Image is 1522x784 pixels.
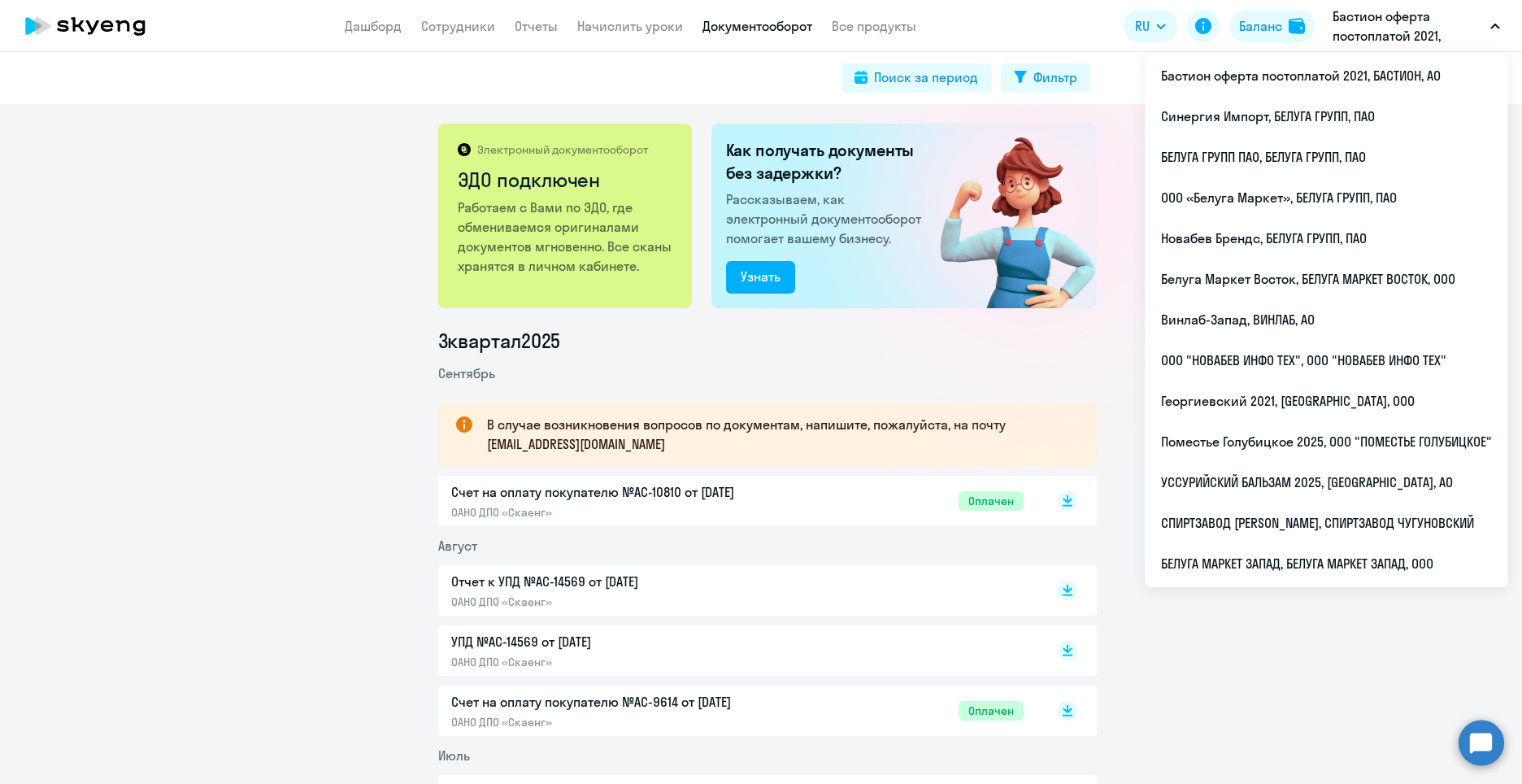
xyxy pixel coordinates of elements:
[1289,18,1305,34] img: balance
[451,482,793,502] p: Счет на оплату покупателю №AC-10810 от [DATE]
[1324,7,1508,46] button: Бастион оферта постоплатой 2021, БАСТИОН, АО
[451,632,1024,669] a: УПД №AC-14569 от [DATE]ОАНО ДПО «Скаенг»
[1001,63,1090,93] button: Фильтр
[914,124,1097,308] img: connected
[458,167,675,193] h2: ЭДО подключен
[421,18,495,34] a: Сотрудники
[832,18,916,34] a: Все продукты
[959,701,1024,721] span: Оплачен
[1033,68,1077,87] div: Фильтр
[487,415,1068,454] p: В случае возникновения вопросов по документам, напишите, пожалуйста, на почту [EMAIL_ADDRESS][DOM...
[841,63,991,93] button: Поиск за период
[451,632,793,651] p: УПД №AC-14569 от [DATE]
[438,328,1097,354] li: 3 квартал 2025
[438,365,495,381] span: Сентябрь
[438,538,477,554] span: Август
[702,18,812,34] a: Документооборот
[1135,16,1150,36] span: RU
[726,261,795,294] button: Узнать
[451,715,793,730] p: ОАНО ДПО «Скаенг»
[1229,10,1315,42] button: Балансbalance
[451,655,793,669] p: ОАНО ДПО «Скаенг»
[1239,16,1282,36] div: Баланс
[874,68,978,87] div: Поиск за период
[458,198,675,276] p: Работаем с Вами по ЭДО, где обмениваемся оригиналами документов мгновенно. Все сканы хранятся в л...
[1124,10,1177,42] button: RU
[438,747,470,764] span: Июль
[726,189,928,248] p: Рассказываем, как электронный документооборот помогает вашему бизнесу.
[577,18,683,34] a: Начислить уроки
[451,505,793,520] p: ОАНО ДПО «Скаенг»
[477,142,648,157] p: Электронный документооборот
[1333,7,1484,46] p: Бастион оферта постоплатой 2021, БАСТИОН, АО
[515,18,558,34] a: Отчеты
[726,139,928,185] h2: Как получать документы без задержки?
[959,491,1024,511] span: Оплачен
[451,692,1024,730] a: Счет на оплату покупателю №AC-9614 от [DATE]ОАНО ДПО «Скаенг»Оплачен
[1145,52,1508,587] ul: RU
[345,18,402,34] a: Дашборд
[451,595,793,609] p: ОАНО ДПО «Скаенг»
[451,572,793,591] p: Отчет к УПД №AC-14569 от [DATE]
[741,267,781,286] div: Узнать
[451,692,793,712] p: Счет на оплату покупателю №AC-9614 от [DATE]
[451,572,1024,609] a: Отчет к УПД №AC-14569 от [DATE]ОАНО ДПО «Скаенг»
[451,482,1024,520] a: Счет на оплату покупателю №AC-10810 от [DATE]ОАНО ДПО «Скаенг»Оплачен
